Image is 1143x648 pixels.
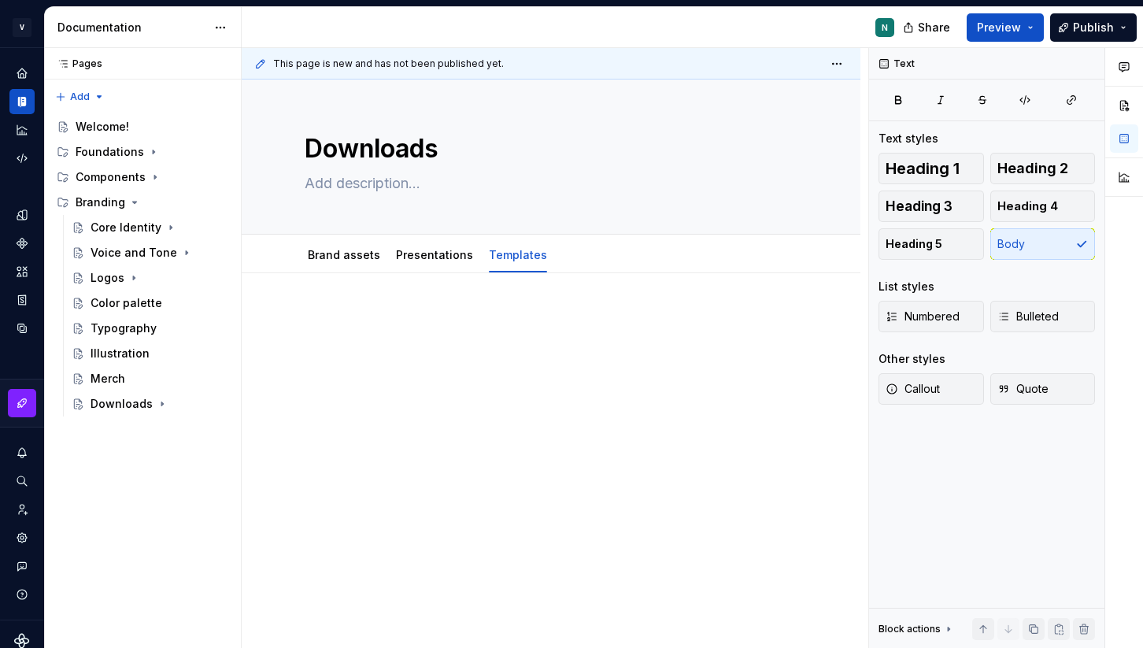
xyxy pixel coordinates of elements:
[990,191,1096,222] button: Heading 4
[65,291,235,316] a: Color palette
[91,396,153,412] div: Downloads
[882,21,888,34] div: N
[76,169,146,185] div: Components
[879,228,984,260] button: Heading 5
[273,57,504,70] span: This page is new and has not been published yet.
[886,198,952,214] span: Heading 3
[879,131,938,146] div: Text styles
[9,316,35,341] a: Data sources
[918,20,950,35] span: Share
[990,153,1096,184] button: Heading 2
[9,554,35,579] button: Contact support
[91,295,162,311] div: Color palette
[879,301,984,332] button: Numbered
[301,130,794,168] textarea: Downloads
[50,114,235,139] a: Welcome!
[91,320,157,336] div: Typography
[886,161,960,176] span: Heading 1
[9,117,35,143] a: Analytics
[308,248,380,261] a: Brand assets
[9,146,35,171] a: Code automation
[9,287,35,313] a: Storybook stories
[65,391,235,417] a: Downloads
[483,238,553,271] div: Templates
[997,309,1059,324] span: Bulleted
[1073,20,1114,35] span: Publish
[76,194,125,210] div: Branding
[91,245,177,261] div: Voice and Tone
[9,468,35,494] button: Search ⌘K
[1050,13,1137,42] button: Publish
[9,61,35,86] a: Home
[65,341,235,366] a: Illustration
[50,139,235,165] div: Foundations
[50,114,235,417] div: Page tree
[879,279,934,294] div: List styles
[13,18,31,37] div: V
[879,191,984,222] button: Heading 3
[977,20,1021,35] span: Preview
[3,10,41,44] button: V
[76,144,144,160] div: Foundations
[997,381,1049,397] span: Quote
[70,91,90,103] span: Add
[50,86,109,108] button: Add
[9,202,35,228] a: Design tokens
[489,248,547,261] a: Templates
[9,440,35,465] button: Notifications
[396,248,473,261] a: Presentations
[65,316,235,341] a: Typography
[65,215,235,240] a: Core Identity
[886,309,960,324] span: Numbered
[301,238,387,271] div: Brand assets
[879,373,984,405] button: Callout
[50,57,102,70] div: Pages
[50,165,235,190] div: Components
[91,220,161,235] div: Core Identity
[895,13,960,42] button: Share
[997,198,1058,214] span: Heading 4
[879,153,984,184] button: Heading 1
[997,161,1068,176] span: Heading 2
[886,236,942,252] span: Heading 5
[9,259,35,284] a: Assets
[65,366,235,391] a: Merch
[65,240,235,265] a: Voice and Tone
[990,301,1096,332] button: Bulleted
[76,119,129,135] div: Welcome!
[9,497,35,522] a: Invite team
[886,381,940,397] span: Callout
[65,265,235,291] a: Logos
[50,190,235,215] div: Branding
[390,238,479,271] div: Presentations
[879,623,941,635] div: Block actions
[91,346,150,361] div: Illustration
[990,373,1096,405] button: Quote
[9,231,35,256] a: Components
[879,351,945,367] div: Other styles
[91,270,124,286] div: Logos
[967,13,1044,42] button: Preview
[9,525,35,550] a: Settings
[91,371,125,387] div: Merch
[9,89,35,114] a: Documentation
[879,618,955,640] div: Block actions
[57,20,206,35] div: Documentation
